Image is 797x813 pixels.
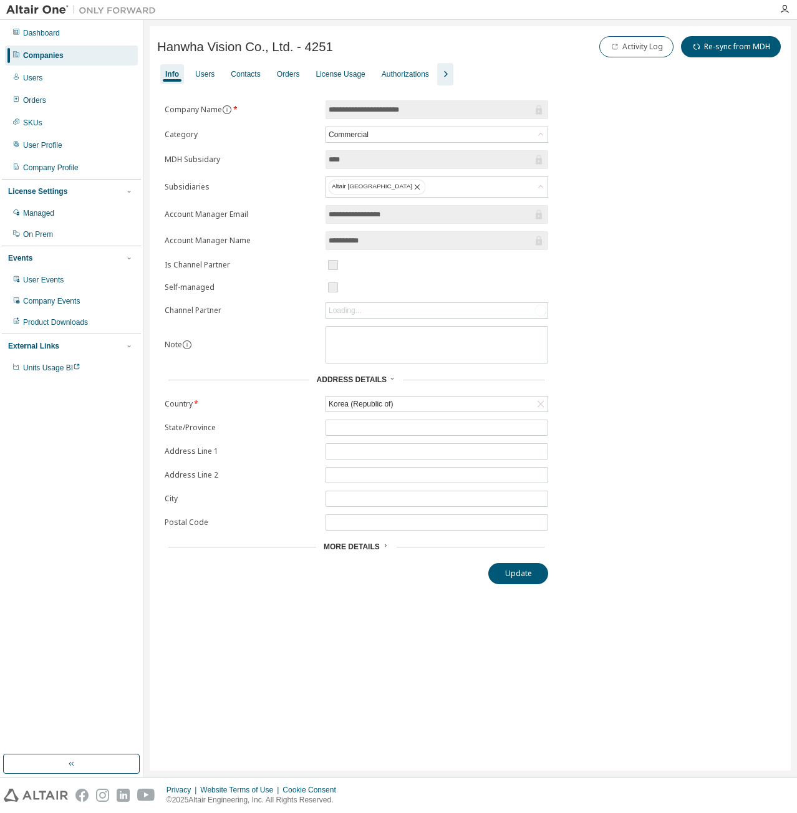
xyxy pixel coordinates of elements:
[165,339,182,350] label: Note
[317,375,387,384] span: Address Details
[222,105,232,115] button: information
[329,180,425,195] div: Altair [GEOGRAPHIC_DATA]
[23,363,80,372] span: Units Usage BI
[23,118,42,128] div: SKUs
[137,789,155,802] img: youtube.svg
[117,789,130,802] img: linkedin.svg
[200,785,283,795] div: Website Terms of Use
[23,275,64,285] div: User Events
[326,177,548,197] div: Altair [GEOGRAPHIC_DATA]
[277,69,300,79] div: Orders
[165,446,318,456] label: Address Line 1
[23,317,88,327] div: Product Downloads
[231,69,260,79] div: Contacts
[8,186,67,196] div: License Settings
[6,4,162,16] img: Altair One
[8,253,32,263] div: Events
[316,69,365,79] div: License Usage
[165,494,318,504] label: City
[165,470,318,480] label: Address Line 2
[326,127,548,142] div: Commercial
[23,140,62,150] div: User Profile
[167,785,200,795] div: Privacy
[165,305,318,315] label: Channel Partner
[165,155,318,165] label: MDH Subsidary
[165,130,318,140] label: Category
[195,69,215,79] div: Users
[23,28,60,38] div: Dashboard
[23,296,80,306] div: Company Events
[165,423,318,433] label: State/Province
[165,69,179,79] div: Info
[165,517,318,527] label: Postal Code
[165,260,318,270] label: Is Channel Partner
[23,163,79,173] div: Company Profile
[283,785,343,795] div: Cookie Consent
[75,789,89,802] img: facebook.svg
[8,341,59,351] div: External Links
[326,397,548,411] div: Korea (Republic of)
[165,209,318,219] label: Account Manager Email
[165,282,318,292] label: Self-managed
[23,73,42,83] div: Users
[23,95,46,105] div: Orders
[327,397,395,411] div: Korea (Republic of)
[329,305,362,315] div: Loading...
[324,542,380,551] span: More Details
[182,340,192,350] button: information
[23,229,53,239] div: On Prem
[23,51,64,60] div: Companies
[157,40,333,54] span: Hanwha Vision Co., Ltd. - 4251
[96,789,109,802] img: instagram.svg
[488,563,548,584] button: Update
[681,36,781,57] button: Re-sync from MDH
[599,36,674,57] button: Activity Log
[382,69,429,79] div: Authorizations
[23,208,54,218] div: Managed
[167,795,344,806] p: © 2025 Altair Engineering, Inc. All Rights Reserved.
[4,789,68,802] img: altair_logo.svg
[165,105,318,115] label: Company Name
[327,128,370,142] div: Commercial
[326,303,548,318] div: Loading...
[165,182,318,192] label: Subsidiaries
[165,236,318,246] label: Account Manager Name
[165,399,318,409] label: Country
